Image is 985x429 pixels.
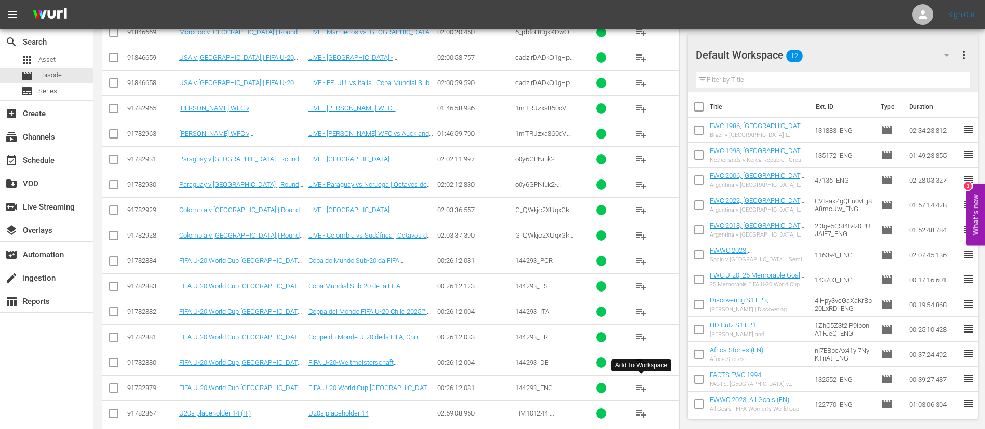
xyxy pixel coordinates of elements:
span: reorder [962,123,975,136]
div: 02:00:59.590 [437,79,511,87]
div: Spain v [GEOGRAPHIC_DATA] | Semi-finals | FIFA Women's World Cup Australia & [GEOGRAPHIC_DATA] 20... [710,256,807,263]
button: playlist_add [629,121,654,146]
a: FWC U-20, 25 Memorable Goals (EN) [710,271,804,287]
td: 1ZhC5Z3t2iP9ibonA1FJeQ_ENG [811,317,876,342]
td: 4iHpy3vcGaXaKrBp20LxRD_ENG [811,292,876,317]
a: FWC 2018, [GEOGRAPHIC_DATA] v [GEOGRAPHIC_DATA] (EN) [710,222,806,237]
button: playlist_add [629,248,654,273]
div: Add To Workspace [615,361,667,370]
span: Series [38,86,57,96]
a: FWWC 2023, All Goals (EN) [710,396,789,404]
a: Africa Stories (EN) [710,346,763,354]
div: 91782929 [127,206,176,214]
span: playlist_add [635,153,647,165]
td: 02:34:23.812 [905,118,962,143]
a: Colombia v [GEOGRAPHIC_DATA] | Round of 16 | FIFA U-20 World Cup [GEOGRAPHIC_DATA] 2025™ (DE) [179,206,304,229]
a: LIVE - EE. UU. vs Italia | Copa Mundial Sub-20 de la FIFA Chile 2025™ [308,79,434,94]
span: Episode [881,149,893,161]
span: playlist_add [635,229,647,242]
a: FIFA U-20 World Cup [GEOGRAPHIC_DATA] 2025™ - Highlights Bundle MD 7+8+9 (DE) [179,358,303,374]
span: Episode [881,199,893,211]
span: Episode [881,323,893,336]
td: 143703_ENG [811,267,876,292]
span: menu [6,8,19,21]
td: 01:49:23.855 [905,143,962,168]
td: 02:28:03.327 [905,168,962,192]
span: reorder [962,223,975,236]
td: 2i3ge5CSI4tvIz0PUJAlF7_ENG [811,217,876,242]
button: Open Feedback Widget [966,184,985,245]
button: playlist_add [629,147,654,172]
th: Title [710,92,809,121]
div: Africa Stories [710,356,763,363]
div: 25 Memorable FIFA U-20 World Cup Goals [710,281,807,288]
div: 02:03:36.557 [437,206,511,214]
button: playlist_add [629,299,654,324]
button: playlist_add [629,325,654,350]
span: reorder [962,198,975,211]
div: Argentina v [GEOGRAPHIC_DATA] | Round of 16 | 2006 FIFA World Cup [GEOGRAPHIC_DATA]™ | Full Match... [710,182,807,188]
div: 91782930 [127,181,176,188]
div: 00:26:12.081 [437,384,511,392]
div: Argentina v [GEOGRAPHIC_DATA] | Semi-finals | FIFA World Cup Qatar 2022™ | Full Match Replay [710,206,807,213]
a: U20s placeholder 14 [308,409,369,417]
span: G_QWkjo2XUqxGkodicH4vA_ENG [515,206,573,222]
div: [PERSON_NAME] and [PERSON_NAME] | HD Cutz [710,331,807,338]
div: 91846659 [127,53,176,61]
a: FIFA U-20 World Cup [GEOGRAPHIC_DATA] 2025™ - Highlights Bundle MD 7+8+9 (IT) [179,308,303,323]
span: 1mTRUzxa860cV3SUfs2xXC_ENG [515,104,571,120]
span: 144293_ITA [515,308,549,315]
td: 00:25:10.428 [905,317,962,342]
a: FWC 2006, [GEOGRAPHIC_DATA] v [GEOGRAPHIC_DATA] (EN) [710,172,806,187]
span: playlist_add [635,204,647,216]
div: All Goals | FIFA Women's World Cup Australia & [GEOGRAPHIC_DATA] 2023™ [710,406,807,412]
span: Create [5,107,18,120]
span: Episode [881,248,893,261]
div: 00:26:12.004 [437,358,511,366]
span: 144293_FR [515,333,548,341]
span: playlist_add [635,178,647,191]
a: FWC 1998, [GEOGRAPHIC_DATA] v [GEOGRAPHIC_DATA] (EN) [710,147,806,162]
a: LIVE - [GEOGRAPHIC_DATA] - [GEOGRAPHIC_DATA] | FIFA U-20-Weltmeisterschaft [GEOGRAPHIC_DATA] 2025™ [308,53,428,85]
a: Coppa del Mondo FIFA U-20 Chile 2025™: Highlights [308,308,431,323]
a: LIVE - [GEOGRAPHIC_DATA] - [GEOGRAPHIC_DATA] | Achtelfinale | FIFA U-20-Weltmeisterschaft [GEOGRA... [308,206,428,237]
span: Episode [881,224,893,236]
td: 00:37:24.492 [905,342,962,367]
span: Episode [881,124,893,136]
a: [PERSON_NAME] WFC v [GEOGRAPHIC_DATA] United | Round 1 | FIFA Women's Champions Cup 2026™ (ES) [179,130,302,153]
span: playlist_add [635,280,647,293]
button: playlist_add [629,198,654,223]
span: 144293_DE [515,358,548,366]
a: Colombia v [GEOGRAPHIC_DATA] | Round of 16 | FIFA U-20 World Cup Chile 2025™ (ES) [179,231,304,255]
a: LIVE - Colombia vs Sudáfrica | Octavos de final | Copa Mundial Sub-20 de la FIFA Chile 2025™ [308,231,434,255]
a: Paraguay v [GEOGRAPHIC_DATA] | Round of 16 | FIFA U-20 World Cup [GEOGRAPHIC_DATA] 2025™ (DE) [179,155,303,178]
th: Ext. ID [809,92,875,121]
span: 144293_ES [515,282,548,290]
span: Asset [21,53,33,66]
td: 00:17:16.601 [905,267,962,292]
div: FACTS: [GEOGRAPHIC_DATA] v [GEOGRAPHIC_DATA] | [GEOGRAPHIC_DATA] 94 [710,381,807,388]
div: 91782867 [127,409,176,417]
span: playlist_add [635,306,647,318]
div: Brazil v [GEOGRAPHIC_DATA] | Quarter-finals | 1986 FIFA World Cup [GEOGRAPHIC_DATA]™ | Full Match... [710,132,807,139]
span: reorder [962,397,975,410]
a: Discovering S1 EP3, [PERSON_NAME] (EN) [710,296,774,312]
div: 02:00:58.757 [437,53,511,61]
a: FIFA U-20 World Cup [GEOGRAPHIC_DATA] 2025™: Highlights [308,384,433,399]
a: Coupe du Monde U-20 de la FIFA, Chili 2025™ : Résumés [308,333,423,349]
span: Episode [881,174,893,186]
a: USA v [GEOGRAPHIC_DATA] | FIFA U-20 World Cup Chile 2025™ (ES) [179,79,298,94]
span: reorder [962,348,975,360]
div: 91782928 [127,231,176,239]
span: playlist_add [635,51,647,64]
span: playlist_add [635,77,647,89]
span: cadzlrDADkO1gHpNXuhMpw_ENG [515,79,574,94]
button: playlist_add [629,20,654,45]
div: 91846658 [127,79,176,87]
div: 02:03:37.390 [437,231,511,239]
a: Sign Out [948,10,975,19]
div: [PERSON_NAME] | Discovering [710,306,807,313]
div: 91782883 [127,282,176,290]
img: ans4CAIJ8jUAAAAAAAAAAAAAAAAAAAAAAAAgQb4GAAAAAAAAAAAAAAAAAAAAAAAAJMjXAAAAAAAAAAAAAAAAAAAAAAAAgAT5G... [25,3,75,27]
button: playlist_add [629,350,654,375]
